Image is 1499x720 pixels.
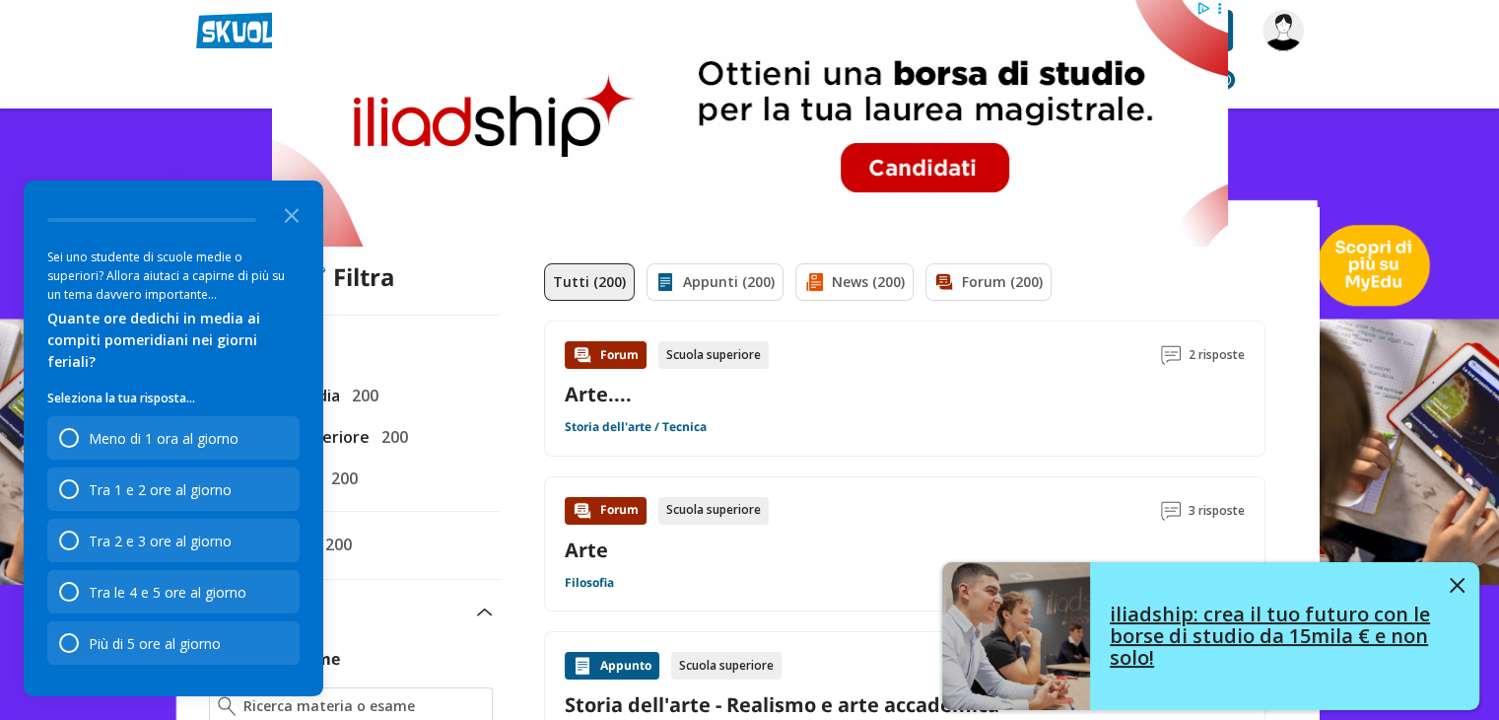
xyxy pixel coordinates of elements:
[934,272,954,292] img: Forum filtro contenuto
[1161,501,1181,521] img: Commenti lettura
[47,389,300,408] p: Seleziona la tua risposta...
[565,381,632,407] a: Arte....
[374,424,408,450] span: 200
[565,341,647,369] div: Forum
[544,263,635,301] a: Tutti (200)
[89,532,232,550] div: Tra 2 e 3 ore al giorno
[565,497,647,525] div: Forum
[1189,341,1245,369] span: 2 risposte
[565,419,707,435] a: Storia dell'arte / Tecnica
[565,575,614,591] a: Filosofia
[925,263,1052,301] a: Forum (200)
[24,180,323,696] div: Survey
[1450,578,1465,593] img: close
[89,480,232,499] div: Tra 1 e 2 ore al giorno
[658,341,769,369] div: Scuola superiore
[565,652,659,680] div: Appunto
[477,609,493,616] img: Apri e chiudi sezione
[942,562,1479,710] a: iliadship: crea il tuo futuro con le borse di studio da 15mila € e non solo!
[658,497,769,525] div: Scuola superiore
[323,466,358,491] span: 200
[573,501,592,521] img: Forum contenuto
[671,652,782,680] div: Scuola superiore
[47,468,300,511] div: Tra 1 e 2 ore al giorno
[89,634,221,653] div: Più di 5 ore al giorno
[655,272,675,292] img: Appunti filtro contenuto
[89,583,246,602] div: Tra le 4 e 5 ore al giorno
[89,429,238,448] div: Meno di 1 ora al giorno
[47,248,300,304] div: Sei uno studente di scuole medie o superiori? Allora aiutaci a capirne di più su un tema davvero ...
[1262,10,1304,51] img: MONTEALE
[565,691,1245,718] a: Storia dell'arte - Realismo e arte accademica
[317,532,352,557] span: 200
[565,537,608,563] a: Arte
[573,345,592,365] img: Forum contenuto
[1110,604,1435,669] h4: iliadship: crea il tuo futuro con le borse di studio da 15mila € e non solo!
[795,263,914,301] a: News (200)
[804,272,824,292] img: News filtro contenuto
[573,656,592,676] img: Appunti contenuto
[272,194,311,234] button: Close the survey
[344,383,378,408] span: 200
[47,519,300,562] div: Tra 2 e 3 ore al giorno
[47,416,300,460] div: Meno di 1 ora al giorno
[1161,345,1181,365] img: Commenti lettura
[243,696,483,716] input: Ricerca materia o esame
[47,570,300,613] div: Tra le 4 e 5 ore al giorno
[1189,497,1245,525] span: 3 risposte
[47,308,300,373] div: Quante ore dedichi in media ai compiti pomeridiani nei giorni feriali?
[218,696,237,716] img: Ricerca materia o esame
[306,263,395,291] div: Filtra
[647,263,784,301] a: Appunti (200)
[47,621,300,665] div: Più di 5 ore al giorno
